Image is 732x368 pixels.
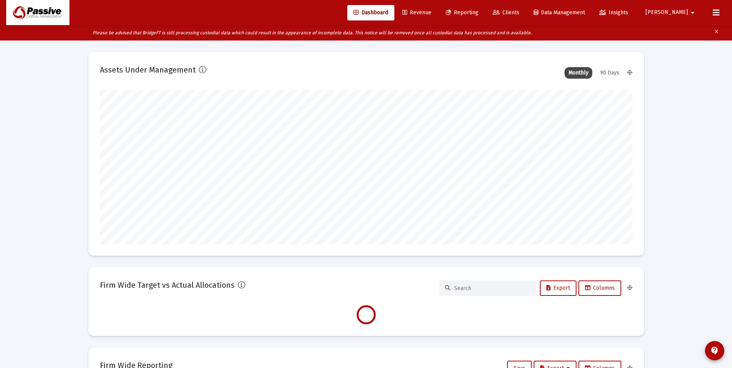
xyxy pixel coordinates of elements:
span: Clients [493,9,519,16]
div: 90 Days [596,67,623,79]
a: Clients [487,5,526,20]
input: Search [454,285,530,292]
a: Dashboard [347,5,394,20]
mat-icon: clear [713,27,719,39]
div: Monthly [565,67,592,79]
a: Data Management [527,5,591,20]
span: [PERSON_NAME] [646,9,688,16]
button: Columns [578,280,621,296]
a: Revenue [396,5,438,20]
h2: Firm Wide Target vs Actual Allocations [100,279,235,291]
i: Please be advised that BridgeFT is still processing custodial data which could result in the appe... [93,30,532,35]
span: Dashboard [353,9,388,16]
a: Reporting [440,5,485,20]
span: Export [546,285,570,291]
span: Revenue [402,9,431,16]
span: Columns [585,285,615,291]
button: [PERSON_NAME] [636,5,707,20]
h2: Assets Under Management [100,64,196,76]
a: Insights [593,5,634,20]
span: Data Management [534,9,585,16]
span: Insights [599,9,628,16]
span: Reporting [446,9,478,16]
mat-icon: contact_support [710,346,719,355]
button: Export [540,280,576,296]
mat-icon: arrow_drop_down [688,5,697,20]
img: Dashboard [12,5,64,20]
